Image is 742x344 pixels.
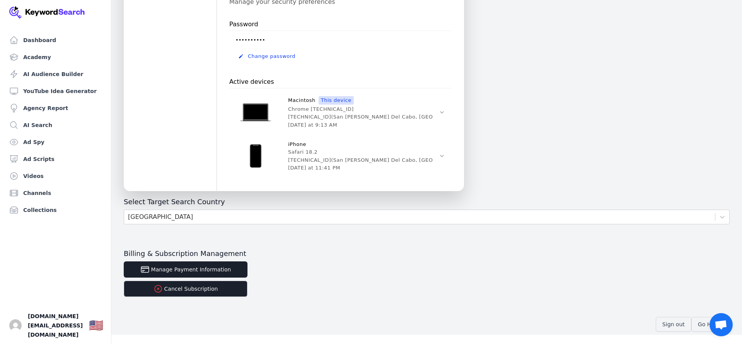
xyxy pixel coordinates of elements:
[6,49,105,65] a: Academy
[28,312,83,339] span: [DOMAIN_NAME][EMAIL_ADDRESS][DOMAIN_NAME]
[6,117,105,133] a: AI Search
[288,157,478,163] p: [TECHNICAL_ID] ( San [PERSON_NAME] Del Cabo, [GEOGRAPHIC_DATA] )
[229,34,451,46] p: ••••••••••
[124,281,247,297] button: Cancel Subscription
[6,202,105,218] a: Collections
[229,18,258,31] p: Password
[6,83,105,99] a: YouTube Idea Generator
[229,136,451,176] button: iPhoneSafari 18.2[TECHNICAL_ID](San [PERSON_NAME] Del Cabo, [GEOGRAPHIC_DATA])[DATE] at 11:41 PM
[6,32,105,48] a: Dashboard
[6,66,105,82] a: AI Audience Builder
[6,134,105,150] a: Ad Spy
[124,197,730,207] h3: Select Target Search Country
[288,165,340,171] p: [DATE] at 11:41 PM
[288,149,317,155] p: Safari 18.2
[288,114,478,120] p: [TECHNICAL_ID] ( San [PERSON_NAME] Del Cabo, [GEOGRAPHIC_DATA] )
[6,185,105,201] a: Channels
[6,100,105,116] a: Agency Report
[319,96,354,105] span: This device
[710,313,733,336] div: Open chat
[124,249,730,258] h3: Billing & Subscription Management
[288,106,354,112] p: Chrome [TECHNICAL_ID]
[6,151,105,167] a: Ad Scripts
[691,317,730,332] button: Go Home
[229,76,274,88] p: Active devices
[288,122,337,128] p: [DATE] at 9:13 AM
[9,6,85,19] img: Your Company
[124,261,247,278] button: Manage Payment Information
[128,212,193,222] div: [GEOGRAPHIC_DATA]
[229,49,451,63] button: Change password
[656,317,691,332] button: Sign out
[89,319,103,332] div: 🇺🇸
[6,168,105,184] a: Videos
[288,97,316,104] p: Macintosh
[288,141,306,148] p: iPhone
[89,318,103,333] button: 🇺🇸
[9,319,22,332] button: Open user button
[229,92,451,133] button: MacintoshThis deviceChrome [TECHNICAL_ID][TECHNICAL_ID](San [PERSON_NAME] Del Cabo, [GEOGRAPHIC_D...
[248,53,295,59] span: Change password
